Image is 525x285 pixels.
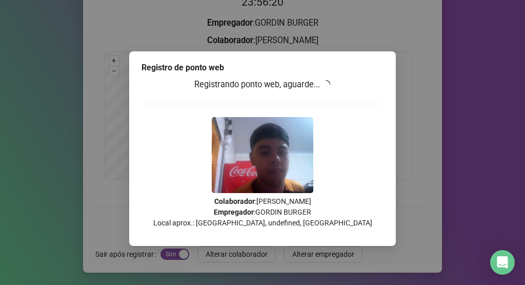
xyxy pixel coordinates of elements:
div: Registro de ponto web [142,62,383,74]
div: Open Intercom Messenger [490,250,515,275]
strong: Colaborador [214,197,255,205]
strong: Empregador [214,208,254,216]
p: : [PERSON_NAME] : GORDIN BURGER Local aprox.: [GEOGRAPHIC_DATA], undefined, [GEOGRAPHIC_DATA] [142,196,383,229]
h3: Registrando ponto web, aguarde... [142,78,383,91]
span: loading [320,78,332,90]
img: 2Q== [212,117,313,193]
